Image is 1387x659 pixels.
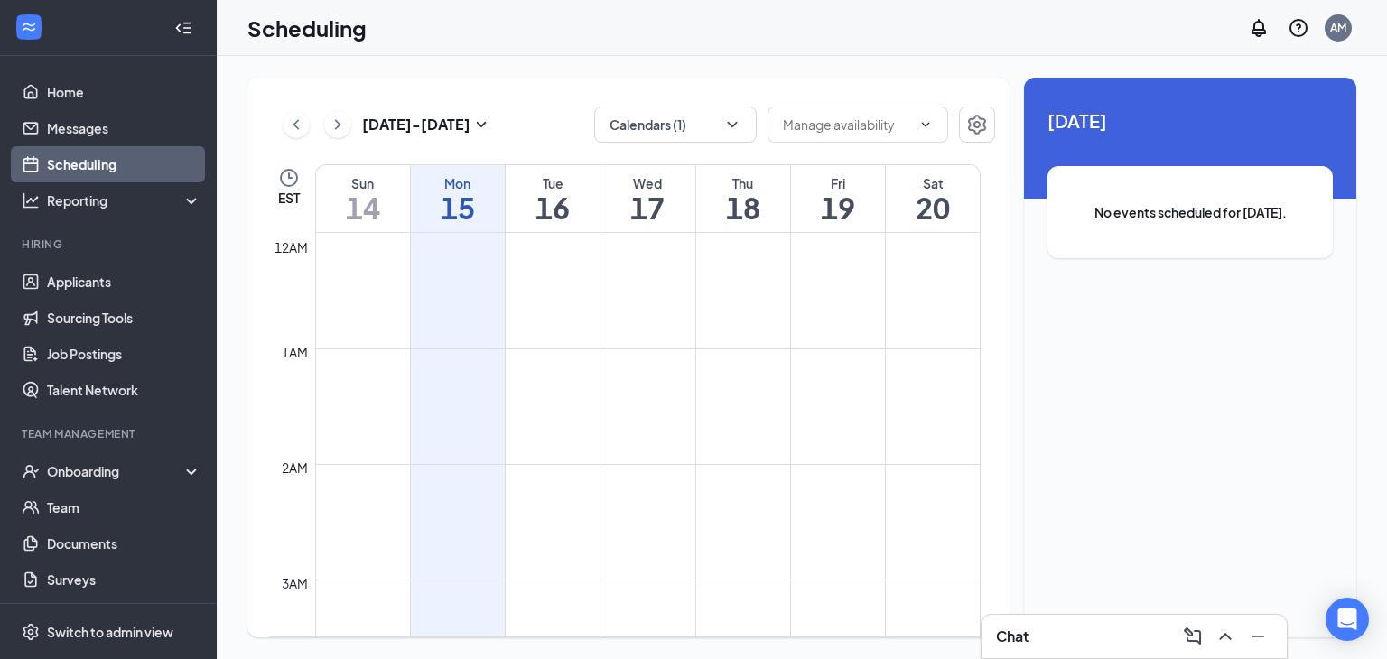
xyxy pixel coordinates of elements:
button: ComposeMessage [1178,622,1207,651]
svg: QuestionInfo [1288,17,1309,39]
svg: Analysis [22,191,40,209]
h1: 17 [600,192,694,223]
a: Sourcing Tools [47,300,201,336]
div: Thu [696,174,790,192]
button: ChevronLeft [283,111,310,138]
div: Sat [886,174,980,192]
div: Hiring [22,237,198,252]
div: Team Management [22,426,198,441]
button: ChevronRight [324,111,351,138]
a: Documents [47,525,201,562]
a: Surveys [47,562,201,598]
div: 12am [271,237,312,257]
svg: UserCheck [22,462,40,480]
div: Tue [506,174,600,192]
h1: 19 [791,192,885,223]
h1: 20 [886,192,980,223]
span: EST [278,189,300,207]
div: 2am [278,458,312,478]
svg: Minimize [1247,626,1269,647]
input: Manage availability [783,115,911,135]
a: Home [47,74,201,110]
svg: Settings [966,114,988,135]
h1: Scheduling [247,13,367,43]
div: 1am [278,342,312,362]
a: September 20, 2025 [886,165,980,232]
div: Switch to admin view [47,623,173,641]
svg: WorkstreamLogo [20,18,38,36]
h3: [DATE] - [DATE] [362,115,470,135]
div: 3am [278,573,312,593]
span: No events scheduled for [DATE]. [1084,202,1297,222]
svg: ChevronUp [1215,626,1236,647]
svg: ChevronDown [918,117,933,132]
button: Settings [959,107,995,143]
a: Job Postings [47,336,201,372]
h1: 14 [316,192,410,223]
h1: 18 [696,192,790,223]
a: September 18, 2025 [696,165,790,232]
a: September 16, 2025 [506,165,600,232]
div: Sun [316,174,410,192]
a: September 15, 2025 [411,165,505,232]
svg: Settings [22,623,40,641]
a: Applicants [47,264,201,300]
span: [DATE] [1047,107,1333,135]
a: Team [47,489,201,525]
div: Open Intercom Messenger [1326,598,1369,641]
h3: Chat [996,627,1029,646]
svg: SmallChevronDown [470,114,492,135]
button: Minimize [1243,622,1272,651]
button: Calendars (1)ChevronDown [594,107,757,143]
svg: ChevronLeft [287,114,305,135]
a: Talent Network [47,372,201,408]
h1: 15 [411,192,505,223]
div: Mon [411,174,505,192]
h1: 16 [506,192,600,223]
div: Wed [600,174,694,192]
a: September 14, 2025 [316,165,410,232]
div: Fri [791,174,885,192]
svg: ChevronRight [329,114,347,135]
a: Messages [47,110,201,146]
svg: Notifications [1248,17,1270,39]
a: Scheduling [47,146,201,182]
a: September 19, 2025 [791,165,885,232]
div: Onboarding [47,462,186,480]
button: ChevronUp [1211,622,1240,651]
svg: ComposeMessage [1182,626,1204,647]
a: September 17, 2025 [600,165,694,232]
svg: ChevronDown [723,116,741,134]
div: AM [1330,20,1346,35]
div: Reporting [47,191,202,209]
svg: Collapse [174,19,192,37]
svg: Clock [278,167,300,189]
